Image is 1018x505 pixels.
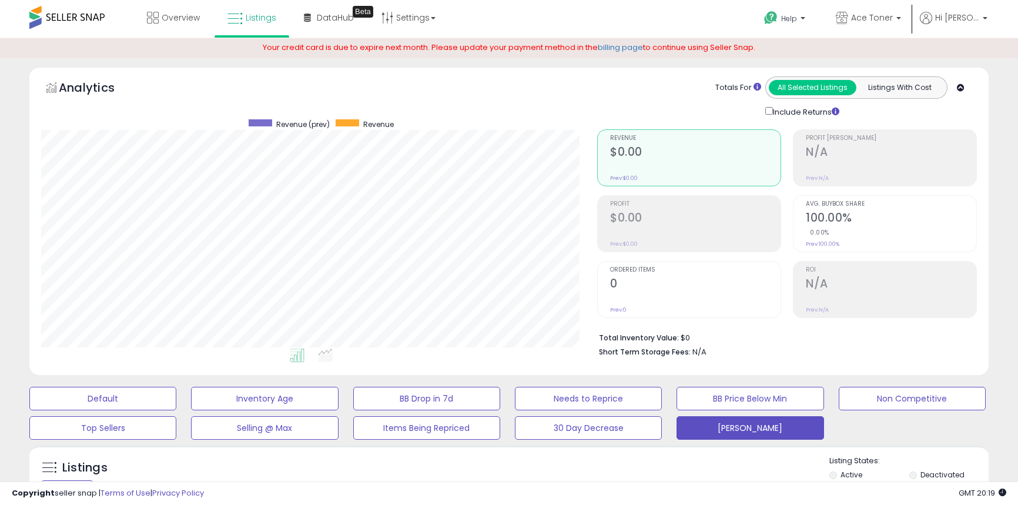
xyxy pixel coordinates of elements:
span: Revenue [610,135,781,142]
a: billing page [598,42,643,53]
span: Revenue (prev) [276,119,330,129]
span: DataHub [317,12,354,24]
button: Selling @ Max [191,416,338,440]
span: Help [781,14,797,24]
b: Short Term Storage Fees: [599,347,691,357]
small: Prev: $0.00 [610,240,638,248]
button: Needs to Reprice [515,387,662,410]
li: $0 [599,330,968,344]
h5: Listings [62,460,108,476]
small: 0.00% [806,228,829,237]
button: [PERSON_NAME] [677,416,823,440]
h2: $0.00 [610,211,781,227]
button: BB Price Below Min [677,387,823,410]
span: Your credit card is due to expire next month. Please update your payment method in the to continu... [263,42,755,53]
span: ROI [806,267,976,273]
h2: 0 [610,277,781,293]
p: Listing States: [829,456,989,467]
span: Ordered Items [610,267,781,273]
small: Prev: $0.00 [610,175,638,182]
b: Total Inventory Value: [599,333,679,343]
div: Clear All Filters [41,480,93,491]
a: Privacy Policy [152,487,204,499]
div: seller snap | | [12,488,204,499]
button: Default [29,387,176,410]
small: Prev: 100.00% [806,240,839,248]
a: Hi [PERSON_NAME] [920,12,987,38]
label: Active [840,470,862,480]
a: Terms of Use [101,487,150,499]
label: Deactivated [920,470,965,480]
button: BB Drop in 7d [353,387,500,410]
span: Revenue [363,119,394,129]
span: Profit [610,201,781,208]
span: Ace Toner [851,12,893,24]
div: Include Returns [756,105,853,118]
div: Tooltip anchor [353,6,373,18]
small: Prev: N/A [806,306,829,313]
h5: Analytics [59,79,138,99]
h2: N/A [806,277,976,293]
button: 30 Day Decrease [515,416,662,440]
a: Help [755,2,817,38]
span: Listings [246,12,276,24]
button: Listings With Cost [856,80,943,95]
button: Top Sellers [29,416,176,440]
button: Inventory Age [191,387,338,410]
span: Profit [PERSON_NAME] [806,135,976,142]
strong: Copyright [12,487,55,499]
span: Overview [162,12,200,24]
button: Items Being Repriced [353,416,500,440]
i: Get Help [763,11,778,25]
small: Prev: N/A [806,175,829,182]
h2: N/A [806,145,976,161]
div: Totals For [715,82,761,93]
span: Hi [PERSON_NAME] [935,12,979,24]
h2: $0.00 [610,145,781,161]
button: Non Competitive [839,387,986,410]
span: Avg. Buybox Share [806,201,976,208]
h2: 100.00% [806,211,976,227]
span: N/A [692,346,706,357]
span: 2025-09-7 20:19 GMT [959,487,1006,499]
small: Prev: 0 [610,306,627,313]
button: All Selected Listings [769,80,856,95]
